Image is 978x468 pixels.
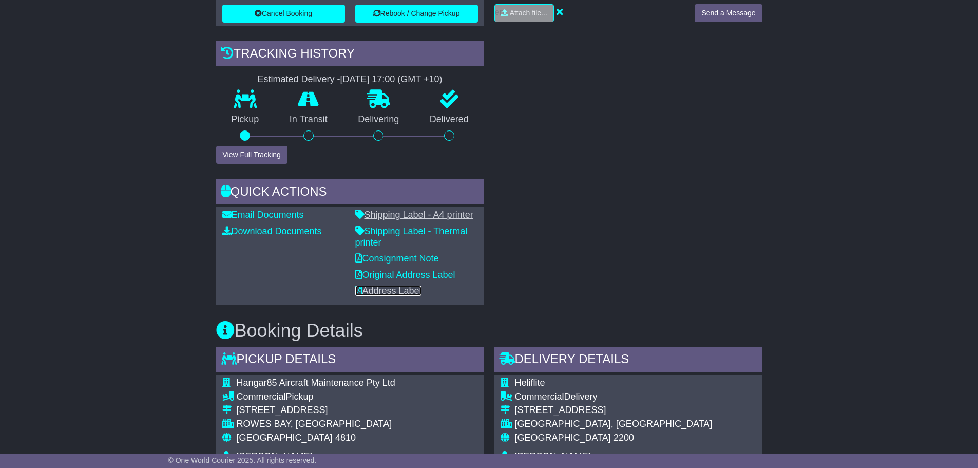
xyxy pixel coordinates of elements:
[335,433,356,443] span: 4810
[355,270,455,280] a: Original Address Label
[237,433,333,443] span: [GEOGRAPHIC_DATA]
[237,419,469,430] div: ROWES BAY, [GEOGRAPHIC_DATA]
[355,5,478,23] button: Rebook / Change Pickup
[343,114,415,125] p: Delivering
[613,433,634,443] span: 2200
[340,74,443,85] div: [DATE] 17:00 (GMT +10)
[515,378,545,388] span: Heliflite
[222,226,322,236] a: Download Documents
[216,179,484,207] div: Quick Actions
[237,391,286,402] span: Commercial
[237,451,313,461] span: [PERSON_NAME]
[515,391,747,403] div: Delivery
[237,378,395,388] span: Hangar85 Aircraft Maintenance Pty Ltd
[237,405,469,416] div: [STREET_ADDRESS]
[515,451,591,461] span: [PERSON_NAME]
[216,114,275,125] p: Pickup
[216,146,287,164] button: View Full Tracking
[355,253,439,264] a: Consignment Note
[515,419,747,430] div: [GEOGRAPHIC_DATA], [GEOGRAPHIC_DATA]
[222,210,304,220] a: Email Documents
[355,286,421,296] a: Address Label
[355,210,473,220] a: Shipping Label - A4 printer
[515,391,564,402] span: Commercial
[494,347,762,375] div: Delivery Details
[355,226,468,248] a: Shipping Label - Thermal printer
[216,41,484,69] div: Tracking history
[216,321,762,341] h3: Booking Details
[168,456,317,464] span: © One World Courier 2025. All rights reserved.
[695,4,762,22] button: Send a Message
[274,114,343,125] p: In Transit
[414,114,484,125] p: Delivered
[216,74,484,85] div: Estimated Delivery -
[515,405,747,416] div: [STREET_ADDRESS]
[515,433,611,443] span: [GEOGRAPHIC_DATA]
[237,391,469,403] div: Pickup
[216,347,484,375] div: Pickup Details
[222,5,345,23] button: Cancel Booking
